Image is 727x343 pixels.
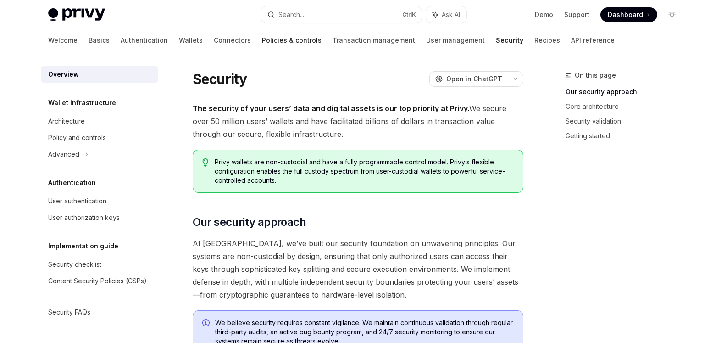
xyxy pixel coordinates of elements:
button: Toggle dark mode [665,7,679,22]
span: On this page [575,70,616,81]
div: Security FAQs [48,307,90,318]
h5: Authentication [48,177,96,188]
div: User authorization keys [48,212,120,223]
a: Our security approach [566,84,687,99]
a: Policies & controls [262,29,322,51]
a: Security validation [566,114,687,129]
button: Search...CtrlK [261,6,422,23]
a: Core architecture [566,99,687,114]
div: Search... [278,9,304,20]
span: Dashboard [608,10,643,19]
div: Policy and controls [48,132,106,143]
a: Content Security Policies (CSPs) [41,273,158,289]
a: Connectors [214,29,251,51]
span: Our security approach [193,215,306,230]
div: Advanced [48,149,79,160]
button: Ask AI [426,6,466,23]
img: light logo [48,8,105,21]
h1: Security [193,71,247,87]
a: Welcome [48,29,78,51]
div: Overview [48,69,79,80]
span: Ask AI [442,10,460,19]
a: Support [564,10,589,19]
h5: Wallet infrastructure [48,97,116,108]
button: Open in ChatGPT [429,71,508,87]
a: Transaction management [333,29,415,51]
div: Content Security Policies (CSPs) [48,276,147,287]
a: Overview [41,66,158,83]
a: Security checklist [41,256,158,273]
a: User authorization keys [41,209,158,226]
a: Authentication [121,29,168,51]
div: Security checklist [48,259,101,270]
span: At [GEOGRAPHIC_DATA], we’ve built our security foundation on unwavering principles. Our systems a... [193,237,523,301]
a: Policy and controls [41,129,158,146]
a: Basics [89,29,110,51]
a: Recipes [534,29,560,51]
a: User authentication [41,193,158,209]
svg: Tip [202,158,209,167]
a: API reference [571,29,615,51]
div: User authentication [48,196,106,207]
a: Demo [535,10,553,19]
h5: Implementation guide [48,241,118,252]
span: Ctrl K [402,11,416,18]
span: Open in ChatGPT [446,74,502,84]
a: Getting started [566,129,687,143]
a: Security FAQs [41,304,158,321]
a: Security [496,29,523,51]
svg: Info [202,319,211,328]
div: Architecture [48,116,85,127]
a: User management [426,29,485,51]
a: Architecture [41,113,158,129]
a: Wallets [179,29,203,51]
strong: The security of your users’ data and digital assets is our top priority at Privy. [193,104,469,113]
span: Privy wallets are non-custodial and have a fully programmable control model. Privy’s flexible con... [215,157,513,185]
a: Dashboard [600,7,657,22]
span: We secure over 50 million users’ wallets and have facilitated billions of dollars in transaction ... [193,102,523,141]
